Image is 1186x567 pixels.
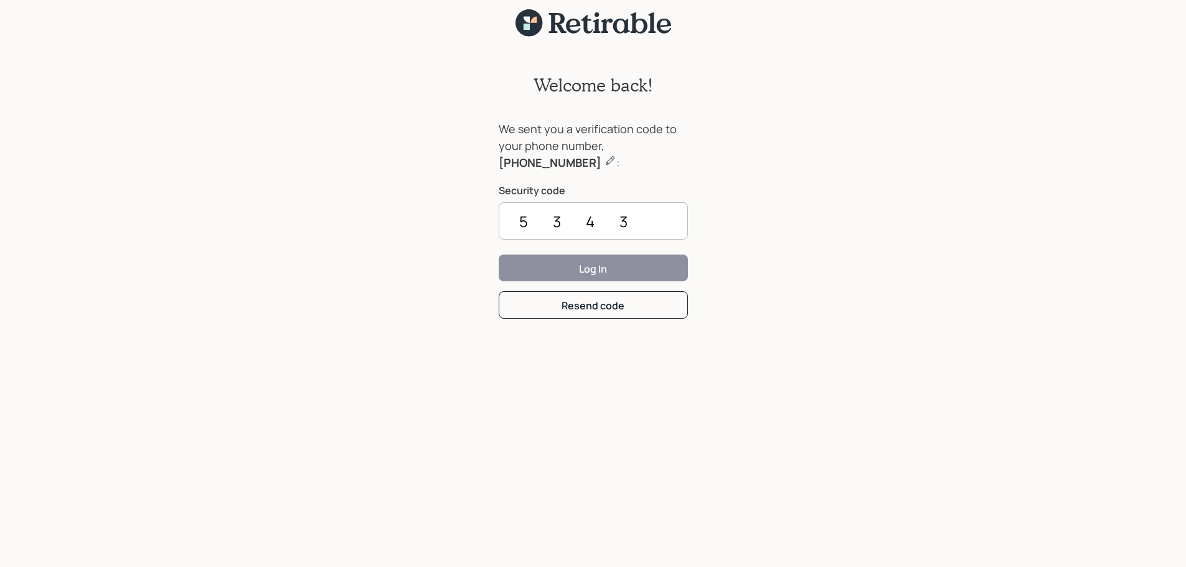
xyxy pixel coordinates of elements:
div: We sent you a verification code to your phone number, : [499,121,688,171]
input: •••• [499,202,688,240]
label: Security code [499,184,688,197]
button: Log In [499,255,688,281]
b: [PHONE_NUMBER] [499,155,601,170]
div: Resend code [562,299,624,312]
button: Resend code [499,291,688,318]
div: Log In [579,262,607,276]
h2: Welcome back! [534,75,653,96]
